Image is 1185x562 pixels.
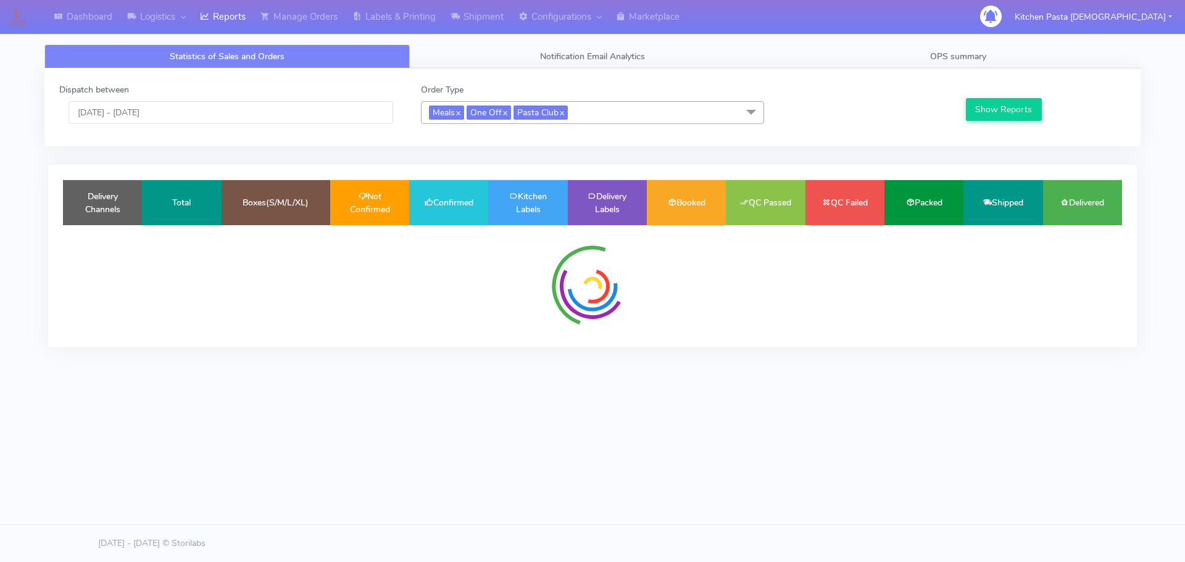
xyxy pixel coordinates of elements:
input: Pick the Daterange [69,101,393,124]
td: QC Passed [726,180,805,225]
td: Boxes(S/M/L/XL) [222,180,330,225]
td: Total [142,180,221,225]
a: x [455,105,460,118]
span: OPS summary [930,51,986,62]
img: spinner-radial.svg [546,240,639,333]
ul: Tabs [44,44,1141,68]
td: Not Confirmed [330,180,409,225]
label: Order Type [421,83,464,96]
td: QC Failed [805,180,884,225]
span: Meals [429,105,464,120]
td: Kitchen Labels [488,180,567,225]
button: Kitchen Pasta [DEMOGRAPHIC_DATA] [1005,4,1181,30]
span: Statistics of Sales and Orders [170,51,285,62]
button: Show Reports [966,98,1042,121]
td: Confirmed [409,180,488,225]
td: Shipped [963,180,1042,225]
span: One Off [467,105,511,120]
label: Dispatch between [59,83,129,96]
span: Notification Email Analytics [540,51,645,62]
td: Delivery Labels [568,180,647,225]
td: Delivery Channels [63,180,142,225]
a: x [502,105,507,118]
a: x [559,105,564,118]
td: Packed [884,180,963,225]
span: Pasta Club [513,105,568,120]
td: Delivered [1043,180,1122,225]
td: Booked [647,180,726,225]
